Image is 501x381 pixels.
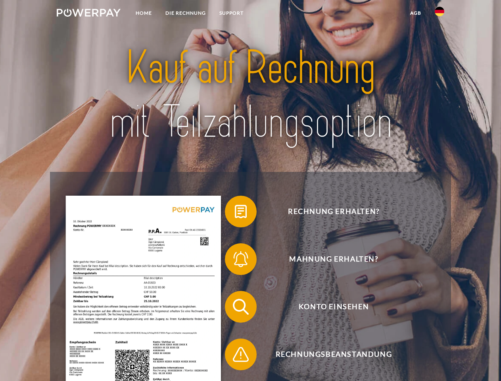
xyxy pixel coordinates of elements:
button: Mahnung erhalten? [225,243,431,275]
button: Konto einsehen [225,291,431,323]
button: Rechnung erhalten? [225,196,431,227]
img: title-powerpay_de.svg [76,38,425,152]
a: agb [403,6,428,20]
img: qb_bell.svg [231,249,251,269]
img: logo-powerpay-white.svg [57,9,121,17]
a: SUPPORT [213,6,250,20]
span: Rechnungsbeanstandung [236,339,431,370]
span: Konto einsehen [236,291,431,323]
span: Rechnung erhalten? [236,196,431,227]
a: Home [129,6,159,20]
img: qb_warning.svg [231,344,251,364]
button: Rechnungsbeanstandung [225,339,431,370]
img: de [435,7,444,16]
span: Mahnung erhalten? [236,243,431,275]
a: DIE RECHNUNG [159,6,213,20]
img: qb_search.svg [231,297,251,317]
img: qb_bill.svg [231,202,251,221]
